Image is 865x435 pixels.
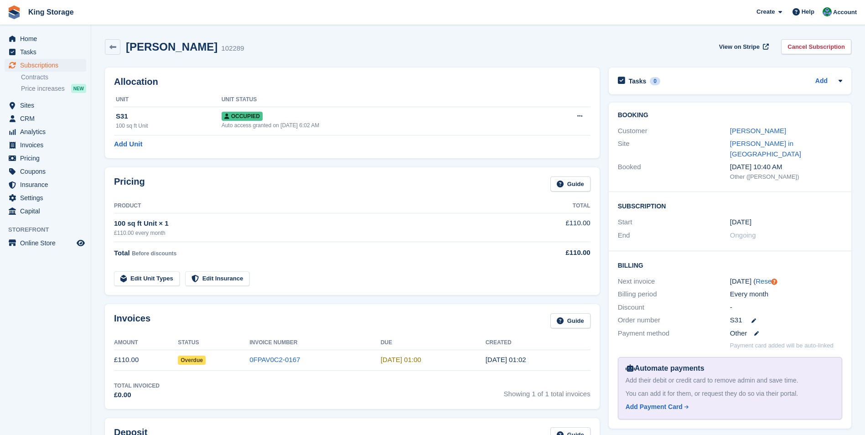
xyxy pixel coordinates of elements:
div: Other [730,328,842,339]
a: menu [5,32,86,45]
a: menu [5,46,86,58]
th: Unit Status [222,93,530,107]
span: Price increases [21,84,65,93]
span: Online Store [20,237,75,249]
p: Payment card added will be auto-linked [730,341,834,350]
span: Help [802,7,814,16]
span: Insurance [20,178,75,191]
a: Edit Unit Types [114,271,180,286]
div: Auto access granted on [DATE] 6:02 AM [222,121,530,129]
div: NEW [71,84,86,93]
th: Product [114,199,517,213]
div: £110.00 [517,248,590,258]
a: menu [5,205,86,217]
span: Pricing [20,152,75,165]
a: menu [5,178,86,191]
div: Booked [618,162,730,181]
a: Cancel Subscription [781,39,851,54]
a: Guide [550,313,590,328]
a: Add Unit [114,139,142,150]
a: Reset [756,277,773,285]
span: Overdue [178,356,206,365]
span: Settings [20,192,75,204]
h2: Allocation [114,77,590,87]
th: Invoice Number [249,336,381,350]
time: 2025-09-01 00:02:16 UTC [486,356,526,363]
div: Payment method [618,328,730,339]
div: Discount [618,302,730,313]
span: Analytics [20,125,75,138]
a: menu [5,99,86,112]
span: Home [20,32,75,45]
div: Site [618,139,730,159]
a: View on Stripe [715,39,771,54]
a: Add [815,76,828,87]
time: 2025-09-01 00:00:00 UTC [730,217,751,228]
div: S31 [116,111,222,122]
th: Due [381,336,486,350]
h2: Booking [618,112,842,119]
time: 2025-09-02 00:00:00 UTC [381,356,421,363]
a: Contracts [21,73,86,82]
div: [DATE] ( ) [730,276,842,287]
td: £110.00 [114,350,178,370]
div: Every month [730,289,842,300]
div: Customer [618,126,730,136]
h2: [PERSON_NAME] [126,41,218,53]
span: Showing 1 of 1 total invoices [504,382,590,400]
h2: Tasks [629,77,647,85]
a: Preview store [75,238,86,249]
div: Order number [618,315,730,326]
img: John King [823,7,832,16]
div: You can add it for them, or request they do so via their portal. [626,389,834,399]
th: Amount [114,336,178,350]
a: menu [5,139,86,151]
th: Unit [114,93,222,107]
a: 0FPAV0C2-0167 [249,356,300,363]
div: Automate payments [626,363,834,374]
span: View on Stripe [719,42,760,52]
div: 100 sq ft Unit × 1 [114,218,517,229]
div: 0 [650,77,660,85]
div: Billing period [618,289,730,300]
span: S31 [730,315,742,326]
div: - [730,302,842,313]
div: Add their debit or credit card to remove admin and save time. [626,376,834,385]
span: Ongoing [730,231,756,239]
span: Tasks [20,46,75,58]
div: £110.00 every month [114,229,517,237]
div: Next invoice [618,276,730,287]
a: Guide [550,176,590,192]
a: [PERSON_NAME] in [GEOGRAPHIC_DATA] [730,140,801,158]
span: Coupons [20,165,75,178]
span: Account [833,8,857,17]
a: Edit Insurance [185,271,250,286]
span: Create [756,7,775,16]
a: menu [5,59,86,72]
a: [PERSON_NAME] [730,127,786,135]
span: Total [114,249,130,257]
h2: Invoices [114,313,150,328]
h2: Subscription [618,201,842,210]
a: menu [5,165,86,178]
div: Start [618,217,730,228]
a: Add Payment Card [626,402,831,412]
span: Sites [20,99,75,112]
th: Total [517,199,590,213]
h2: Pricing [114,176,145,192]
div: End [618,230,730,241]
td: £110.00 [517,213,590,242]
div: 100 sq ft Unit [116,122,222,130]
span: Invoices [20,139,75,151]
span: Subscriptions [20,59,75,72]
a: menu [5,125,86,138]
a: menu [5,112,86,125]
img: stora-icon-8386f47178a22dfd0bd8f6a31ec36ba5ce8667c1dd55bd0f319d3a0aa187defe.svg [7,5,21,19]
a: King Storage [25,5,78,20]
span: Storefront [8,225,91,234]
th: Status [178,336,249,350]
a: menu [5,237,86,249]
a: menu [5,192,86,204]
div: 102289 [221,43,244,54]
a: Price increases NEW [21,83,86,93]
